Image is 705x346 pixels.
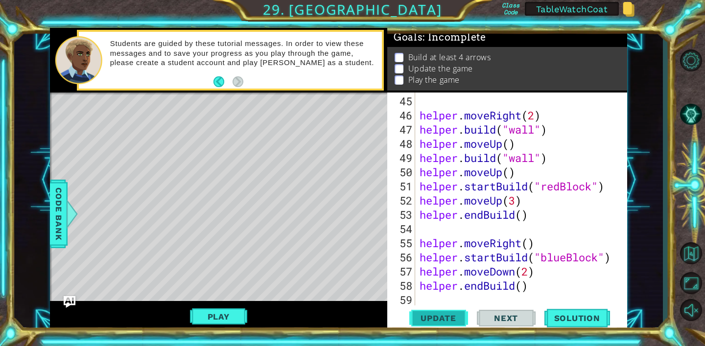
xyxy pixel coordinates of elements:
[623,2,634,17] img: Copy class code
[677,271,705,295] button: Maximize Browser
[389,278,415,293] div: 58
[51,184,67,244] span: Code Bank
[677,48,705,72] button: Level Options
[477,306,536,330] button: Next
[394,31,486,44] span: Goals
[190,307,247,326] button: Play
[389,222,415,236] div: 54
[389,208,415,222] div: 53
[408,52,491,63] p: Build at least 4 arrows
[233,76,243,87] button: Next
[389,122,415,137] div: 47
[389,193,415,208] div: 52
[389,151,415,165] div: 49
[389,250,415,264] div: 56
[677,102,705,126] button: AI Hint
[389,264,415,278] div: 57
[677,239,705,267] button: Back to Map
[213,76,233,87] button: Back
[110,39,375,68] p: Students are guided by these tutorial messages. In order to view these messages and to save your ...
[389,137,415,151] div: 48
[677,237,705,270] a: Back to Map
[409,306,468,330] button: Update
[411,313,466,323] span: Update
[389,165,415,179] div: 50
[389,108,415,122] div: 46
[389,94,415,108] div: 45
[500,2,521,16] label: Class Code
[408,74,460,85] p: Play the game
[389,236,415,250] div: 55
[484,313,528,323] span: Next
[64,296,75,308] button: Ask AI
[389,179,415,193] div: 51
[544,306,610,330] button: Solution
[544,313,610,323] span: Solution
[423,31,486,43] span: : Incomplete
[389,293,415,307] div: 59
[408,63,473,74] p: Update the game
[677,298,705,322] button: Unmute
